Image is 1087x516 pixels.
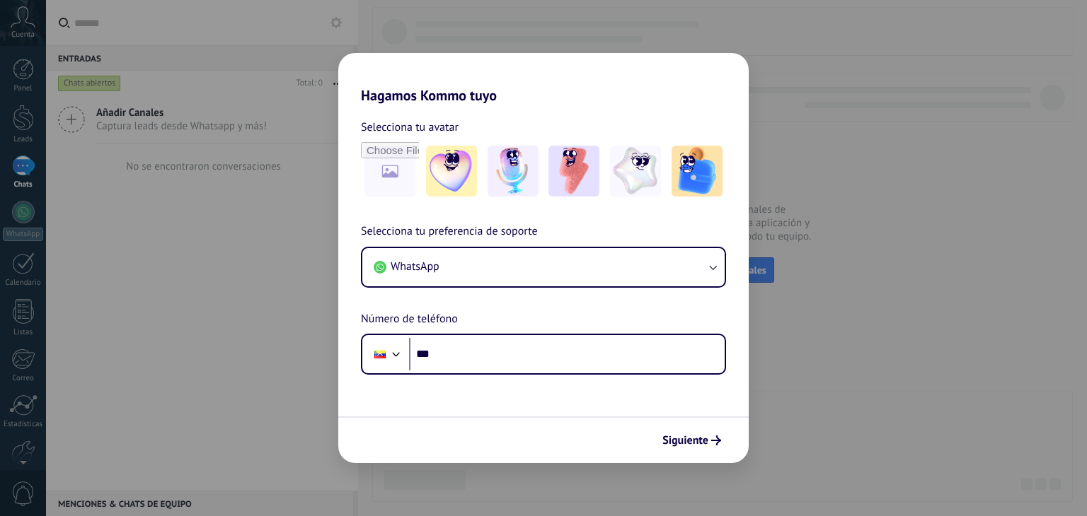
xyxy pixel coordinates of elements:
[548,146,599,197] img: -3.jpeg
[488,146,539,197] img: -2.jpeg
[367,339,393,369] div: Venezuela: + 58
[362,248,725,286] button: WhatsApp
[361,118,459,136] span: Selecciona tu avatar
[361,223,538,241] span: Selecciona tu preferencia de soporte
[391,259,439,274] span: WhatsApp
[426,146,477,197] img: -1.jpeg
[338,53,749,104] h2: Hagamos Kommo tuyo
[656,428,727,452] button: Siguiente
[361,310,458,329] span: Número de teléfono
[610,146,661,197] img: -4.jpeg
[662,435,708,445] span: Siguiente
[672,146,723,197] img: -5.jpeg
